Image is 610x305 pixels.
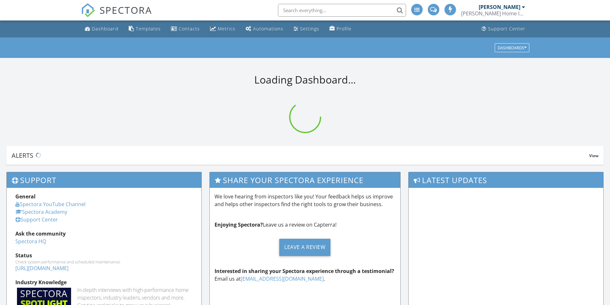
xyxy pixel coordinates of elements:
[15,216,58,223] a: Support Center
[15,201,85,208] a: Spectora YouTube Channel
[327,23,354,35] a: Company Profile
[337,26,352,32] div: Profile
[81,9,152,22] a: SPECTORA
[136,26,161,32] div: Templates
[15,259,193,264] div: Check system performance and scheduled maintenance.
[479,4,520,10] div: [PERSON_NAME]
[409,172,603,188] h3: Latest Updates
[100,3,152,17] span: SPECTORA
[15,238,46,245] a: Spectora HQ
[300,26,319,32] div: Settings
[479,23,528,35] a: Support Center
[15,278,193,286] div: Industry Knowledge
[215,234,396,261] a: Leave a Review
[12,151,589,160] div: Alerts
[126,23,163,35] a: Templates
[92,26,118,32] div: Dashboard
[15,252,193,259] div: Status
[461,10,525,17] div: Parr Home Inspection
[207,23,238,35] a: Metrics
[241,275,324,282] a: [EMAIL_ADDRESS][DOMAIN_NAME]
[495,43,529,52] button: Dashboards
[168,23,202,35] a: Contacts
[179,26,200,32] div: Contacts
[81,3,95,17] img: The Best Home Inspection Software - Spectora
[279,239,330,256] div: Leave a Review
[291,23,322,35] a: Settings
[278,4,406,17] input: Search everything...
[243,23,286,35] a: Automations (Advanced)
[498,45,526,50] div: Dashboards
[218,26,235,32] div: Metrics
[15,193,36,200] strong: General
[215,193,396,208] p: We love hearing from inspectors like you! Your feedback helps us improve and helps other inspecto...
[215,221,263,228] strong: Enjoying Spectora?
[15,265,69,272] a: [URL][DOMAIN_NAME]
[15,208,67,215] a: Spectora Academy
[15,230,193,237] div: Ask the community
[210,172,401,188] h3: Share Your Spectora Experience
[7,172,201,188] h3: Support
[215,267,396,283] p: Email us at .
[589,153,598,158] span: View
[82,23,121,35] a: Dashboard
[215,221,396,229] p: Leave us a review on Capterra!
[253,26,283,32] div: Automations
[488,26,525,32] div: Support Center
[215,268,394,275] strong: Interested in sharing your Spectora experience through a testimonial?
